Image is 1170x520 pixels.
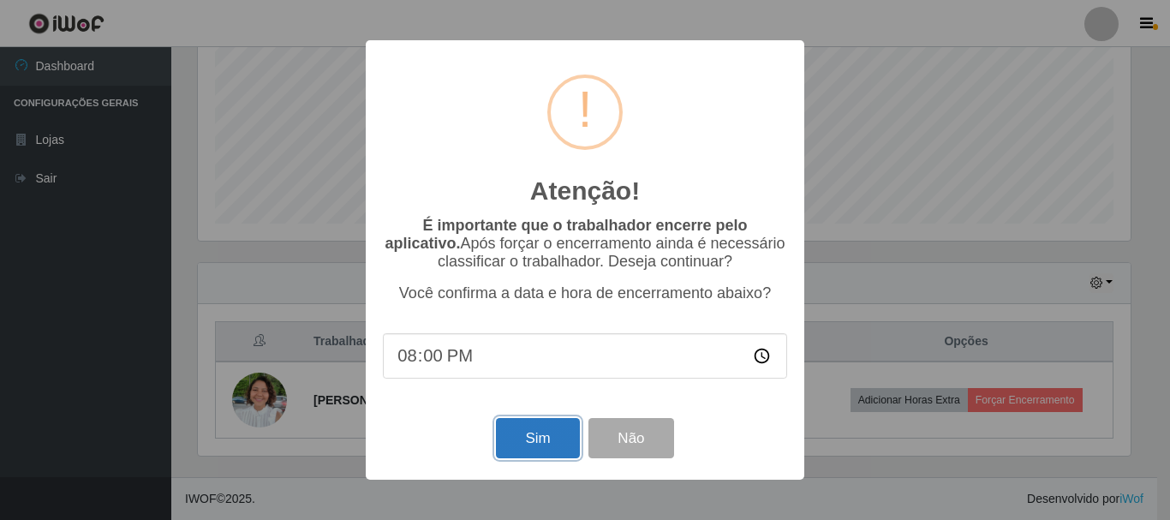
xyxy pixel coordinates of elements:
b: É importante que o trabalhador encerre pelo aplicativo. [385,217,747,252]
h2: Atenção! [530,176,640,206]
button: Sim [496,418,579,458]
p: Você confirma a data e hora de encerramento abaixo? [383,284,787,302]
p: Após forçar o encerramento ainda é necessário classificar o trabalhador. Deseja continuar? [383,217,787,271]
button: Não [588,418,673,458]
